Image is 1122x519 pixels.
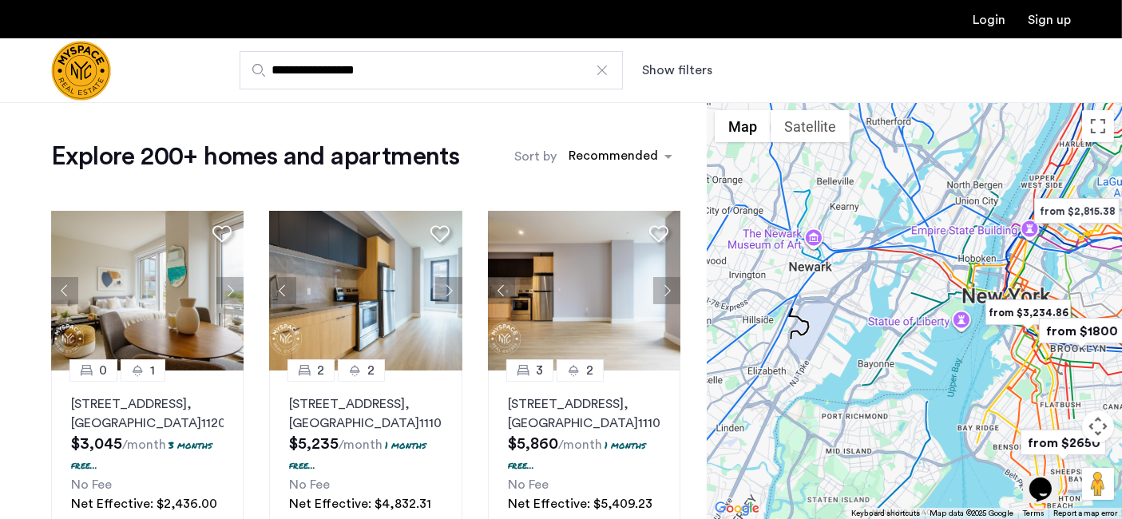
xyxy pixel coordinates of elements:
span: 3 [536,361,543,380]
span: 2 [367,361,375,380]
span: Net Effective: $2,436.00 [71,497,217,510]
p: [STREET_ADDRESS] 11102 [289,394,442,433]
button: Keyboard shortcuts [851,508,920,519]
span: $5,860 [508,436,558,452]
img: logo [51,41,111,101]
span: $3,045 [71,436,122,452]
span: 1 [150,361,155,380]
a: Cazamio Logo [51,41,111,101]
a: Registration [1028,14,1071,26]
p: [STREET_ADDRESS] 11207 [71,394,224,433]
span: No Fee [508,478,549,491]
button: Next apartment [216,277,244,304]
a: Login [973,14,1005,26]
a: Report a map error [1053,508,1117,519]
img: 1997_638519968035243270.png [269,211,462,370]
span: No Fee [71,478,112,491]
button: Show satellite imagery [771,110,850,142]
span: Map data ©2025 Google [930,509,1013,517]
img: 1997_638519001096654587.png [51,211,244,370]
button: Show or hide filters [642,61,712,80]
button: Show street map [715,110,771,142]
img: Google [711,498,763,519]
button: Previous apartment [51,277,78,304]
a: Terms (opens in new tab) [1023,508,1044,519]
sub: /month [122,438,166,451]
button: Next apartment [653,277,680,304]
span: 0 [99,361,107,380]
div: from $2650 [1014,425,1112,461]
button: Toggle fullscreen view [1082,110,1114,142]
sub: /month [558,438,602,451]
ng-select: sort-apartment [561,142,680,171]
span: 2 [586,361,593,380]
div: from $3,234.86 [979,295,1077,331]
p: [STREET_ADDRESS] 11102 [508,394,660,433]
span: 2 [317,361,324,380]
h1: Explore 200+ homes and apartments [51,141,459,172]
span: No Fee [289,478,330,491]
button: Previous apartment [488,277,515,304]
a: Open this area in Google Maps (opens a new window) [711,498,763,519]
div: Recommended [566,146,658,169]
input: Apartment Search [240,51,623,89]
span: Net Effective: $5,409.23 [508,497,652,510]
button: Drag Pegman onto the map to open Street View [1082,468,1114,500]
label: Sort by [514,147,557,166]
button: Previous apartment [269,277,296,304]
img: 1997_638519968069068022.png [488,211,681,370]
span: $5,235 [289,436,339,452]
iframe: chat widget [1023,455,1074,503]
p: 1 months free... [508,438,646,472]
span: Net Effective: $4,832.31 [289,497,431,510]
button: Map camera controls [1082,410,1114,442]
sub: /month [339,438,383,451]
button: Next apartment [435,277,462,304]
